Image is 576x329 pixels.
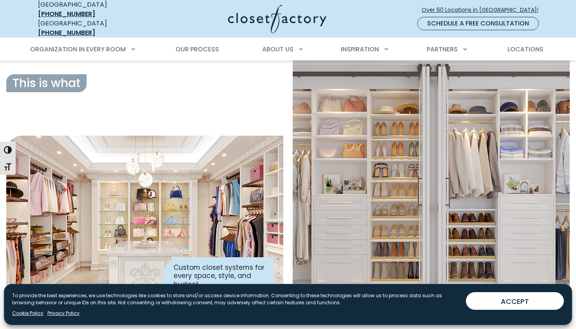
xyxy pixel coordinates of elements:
[38,28,95,37] a: [PHONE_NUMBER]
[262,45,293,54] span: About Us
[38,9,95,18] a: [PHONE_NUMBER]
[466,292,564,310] button: ACCEPT
[6,136,283,304] img: Closet Factory designed closet
[25,38,551,60] nav: Primary Menu
[422,6,545,14] span: Over 60 Locations in [GEOGRAPHIC_DATA]!
[176,45,219,54] span: Our Process
[421,3,545,17] a: Over 60 Locations in [GEOGRAPHIC_DATA]!
[47,310,80,317] a: Privacy Policy
[6,74,87,92] span: This is what
[341,45,379,54] span: Inspiration
[164,257,274,295] div: Custom closet systems for every space, style, and budget
[12,292,460,306] p: To provide the best experiences, we use technologies like cookies to store and/or access device i...
[38,19,152,38] div: [GEOGRAPHIC_DATA]
[417,17,539,30] a: Schedule a Free Consultation
[427,45,458,54] span: Partners
[12,310,43,317] a: Cookie Policy
[507,45,543,54] span: Locations
[30,45,126,54] span: Organization in Every Room
[228,5,326,33] img: Closet Factory Logo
